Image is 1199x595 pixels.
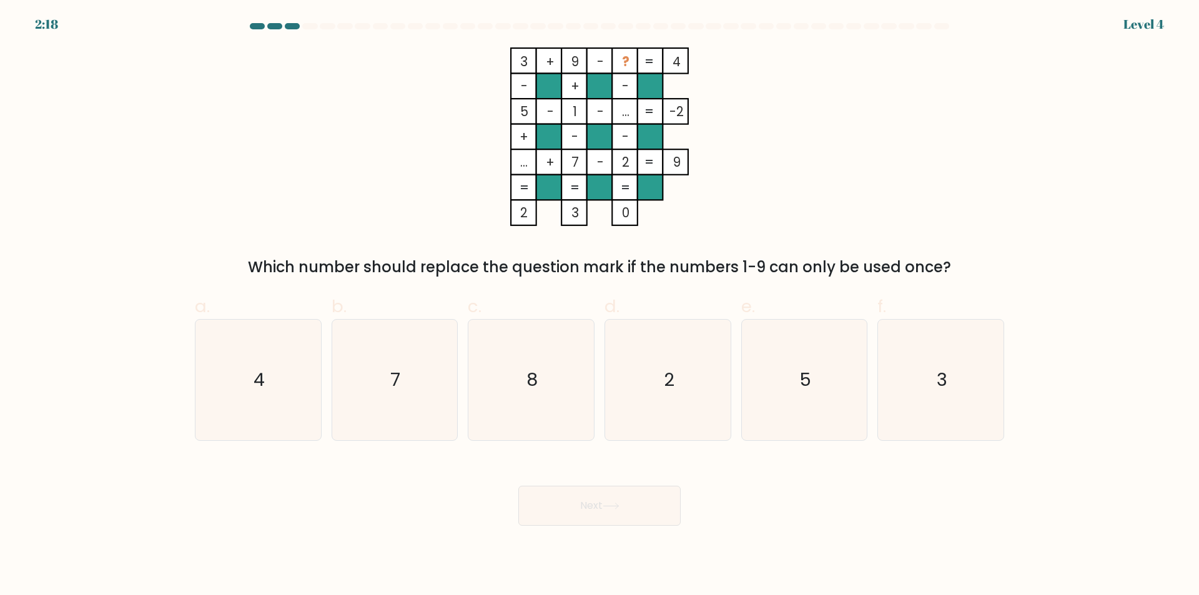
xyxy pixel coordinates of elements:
span: b. [332,294,347,318]
tspan: = [570,179,580,197]
tspan: 5 [520,102,528,120]
tspan: 3 [520,52,528,71]
tspan: = [621,179,630,197]
tspan: - [597,52,604,71]
span: a. [195,294,210,318]
text: 4 [254,368,265,393]
text: 2 [664,368,674,393]
tspan: = [644,52,654,71]
div: Which number should replace the question mark if the numbers 1-9 can only be used once? [202,256,997,278]
tspan: 3 [571,204,579,222]
tspan: - [571,127,578,145]
text: 3 [937,368,947,393]
tspan: - [622,77,629,95]
tspan: = [520,179,529,197]
tspan: ... [622,102,629,120]
tspan: - [521,77,528,95]
tspan: + [546,52,555,71]
tspan: 2 [622,153,629,171]
tspan: - [622,127,629,145]
div: 2:18 [35,15,58,34]
tspan: = [644,102,654,120]
tspan: 7 [571,153,579,171]
span: e. [741,294,755,318]
text: 8 [527,368,538,393]
tspan: + [520,127,528,145]
tspan: 1 [573,102,577,120]
span: f. [877,294,886,318]
button: Next [518,486,681,526]
tspan: 2 [520,204,528,222]
tspan: ? [622,52,629,71]
tspan: + [546,153,555,171]
tspan: 4 [673,52,681,71]
text: 5 [799,368,811,393]
span: d. [604,294,619,318]
span: c. [468,294,481,318]
tspan: ... [520,153,528,171]
tspan: - [597,153,604,171]
tspan: 9 [673,153,681,171]
tspan: + [571,77,580,95]
tspan: -2 [669,102,684,120]
tspan: 9 [571,52,579,71]
tspan: 0 [622,204,629,222]
text: 7 [391,368,401,393]
tspan: = [644,153,654,171]
div: Level 4 [1123,15,1164,34]
tspan: - [547,102,554,120]
tspan: - [597,102,604,120]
